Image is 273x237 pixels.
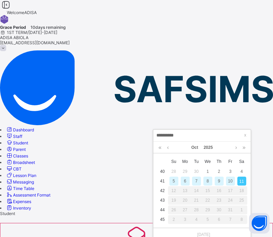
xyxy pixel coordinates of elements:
span: Mo [179,158,191,165]
td: October 11, 2025 [236,176,247,186]
td: October 12, 2025 [168,186,179,195]
td: October 25, 2025 [236,195,247,205]
a: Student [6,140,28,145]
a: Time Table [6,186,34,191]
td: November 1, 2025 [236,205,247,215]
span: Tu [191,158,202,165]
span: Parent [13,147,26,152]
div: 26 [168,205,179,214]
td: October 8, 2025 [202,176,213,186]
div: 17 [225,186,236,195]
div: 1 [236,205,247,214]
a: Next year (Control + right) [241,142,247,153]
td: November 8, 2025 [236,215,247,224]
td: October 22, 2025 [202,195,213,205]
td: October 13, 2025 [179,186,191,195]
span: Dashboard [13,127,34,132]
td: October 27, 2025 [179,205,191,215]
td: October 28, 2025 [191,205,202,215]
span: Th [213,158,225,165]
td: October 23, 2025 [213,195,225,205]
td: November 4, 2025 [191,215,202,224]
span: Expenses [13,199,31,204]
td: September 30, 2025 [191,167,202,176]
div: 13 [179,186,191,195]
div: 16 [213,186,225,195]
div: 20 [179,196,191,205]
div: 7 [192,177,201,186]
div: 15 [202,186,213,195]
td: October 19, 2025 [168,195,179,205]
a: Previous month (PageUp) [165,142,170,153]
a: Next month (PageDown) [234,142,239,153]
td: 43 [157,195,168,205]
a: Parent [6,147,26,152]
div: 22 [202,196,213,205]
span: Messaging [13,179,34,185]
td: November 3, 2025 [179,215,191,224]
div: 18 [236,186,247,195]
a: CBT [6,166,22,171]
div: 3 [179,215,191,224]
div: 23 [213,196,225,205]
td: October 3, 2025 [225,167,236,176]
a: Inventory [6,205,31,211]
td: October 15, 2025 [202,186,213,195]
div: 30 [192,167,201,176]
td: November 5, 2025 [202,215,213,224]
th: Mon [179,156,191,167]
td: 42 [157,186,168,195]
td: October 7, 2025 [191,176,202,186]
span: Student [13,140,28,145]
a: 2025 [201,142,216,153]
td: September 29, 2025 [179,167,191,176]
a: Oct [189,142,201,153]
div: 2 [168,215,179,224]
td: October 21, 2025 [191,195,202,205]
span: Staff [13,134,22,139]
button: Open asap [249,213,270,234]
div: 6 [213,215,225,224]
td: October 14, 2025 [191,186,202,195]
div: 25 [236,196,247,205]
a: Assessment Format [6,192,50,198]
div: 12 [168,186,179,195]
span: Assessment Format [13,192,50,198]
span: Sa [236,158,247,165]
span: CBT [13,166,22,171]
div: 6 [181,177,190,186]
td: October 16, 2025 [213,186,225,195]
div: 21 [191,196,202,205]
div: 28 [169,167,178,176]
td: November 7, 2025 [225,215,236,224]
div: 29 [181,167,190,176]
a: Expenses [6,199,31,204]
div: 5 [169,177,178,186]
span: Broadsheet [13,160,35,165]
a: Messaging [6,179,34,185]
a: Staff [6,134,22,139]
td: September 28, 2025 [168,167,179,176]
span: Su [168,158,179,165]
div: 4 [191,215,202,224]
div: 11 [237,177,246,186]
td: October 31, 2025 [225,205,236,215]
span: Welcome ADISA [7,10,37,15]
a: Classes [6,153,28,158]
th: Sat [236,156,247,167]
td: October 17, 2025 [225,186,236,195]
span: 10 days remaining [31,25,66,30]
td: October 4, 2025 [236,167,247,176]
div: 3 [226,167,235,176]
td: October 10, 2025 [225,176,236,186]
div: 14 [191,186,202,195]
td: 45 [157,215,168,224]
div: 2 [215,167,224,176]
div: 9 [215,177,224,186]
td: 44 [157,205,168,215]
div: 28 [191,205,202,214]
th: Fri [225,156,236,167]
div: 8 [203,177,212,186]
div: 31 [225,205,236,214]
td: October 6, 2025 [179,176,191,186]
